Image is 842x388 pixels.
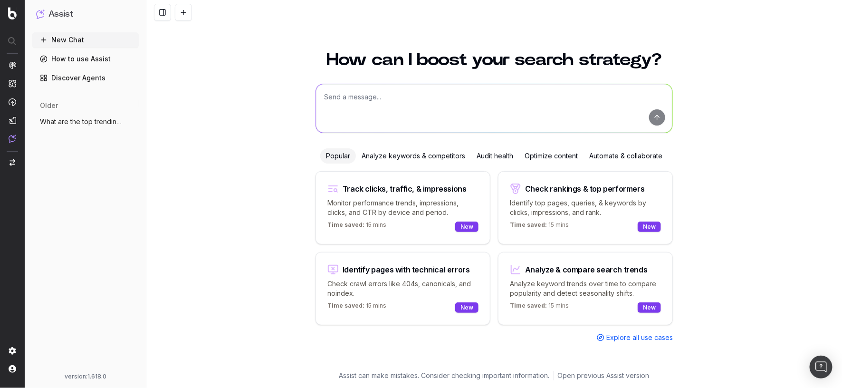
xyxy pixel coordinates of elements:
[40,101,58,110] span: older
[9,365,16,373] img: My account
[510,302,569,313] p: 15 mins
[471,148,519,164] div: Audit health
[597,333,673,342] a: Explore all use cases
[510,198,661,217] p: Identify top pages, queries, & keywords by clicks, impressions, and rank.
[32,70,139,86] a: Discover Agents
[327,221,386,233] p: 15 mins
[327,198,478,217] p: Monitor performance trends, impressions, clicks, and CTR by device and period.
[510,221,547,228] span: Time saved:
[9,79,16,87] img: Intelligence
[36,10,45,19] img: Assist
[40,117,124,126] span: What are the top trending topics for Col
[9,116,16,124] img: Studio
[525,266,648,273] div: Analyze & compare search trends
[327,279,478,298] p: Check crawl errors like 404s, canonicals, and noindex.
[356,148,471,164] div: Analyze keywords & competitors
[519,148,584,164] div: Optimize content
[525,185,645,193] div: Check rankings & top performers
[343,266,470,273] div: Identify pages with technical errors
[9,98,16,106] img: Activation
[455,302,478,313] div: New
[327,221,364,228] span: Time saved:
[558,371,650,380] a: Open previous Assist version
[32,51,139,67] a: How to use Assist
[810,356,832,378] div: Open Intercom Messenger
[339,371,550,380] p: Assist can make mistakes. Consider checking important information.
[510,279,661,298] p: Analyze keyword trends over time to compare popularity and detect seasonality shifts.
[606,333,673,342] span: Explore all use cases
[9,61,16,69] img: Analytics
[32,32,139,48] button: New Chat
[343,185,467,193] div: Track clicks, traffic, & impressions
[36,8,135,21] button: Assist
[510,221,569,233] p: 15 mins
[638,222,661,232] div: New
[327,302,364,309] span: Time saved:
[32,114,139,129] button: What are the top trending topics for Col
[316,51,673,68] h1: How can I boost your search strategy?
[9,347,16,355] img: Setting
[10,159,15,166] img: Switch project
[8,7,17,19] img: Botify logo
[48,8,73,21] h1: Assist
[36,373,135,380] div: version: 1.618.0
[327,302,386,313] p: 15 mins
[320,148,356,164] div: Popular
[584,148,668,164] div: Automate & collaborate
[9,135,16,143] img: Assist
[455,222,478,232] div: New
[510,302,547,309] span: Time saved:
[638,302,661,313] div: New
